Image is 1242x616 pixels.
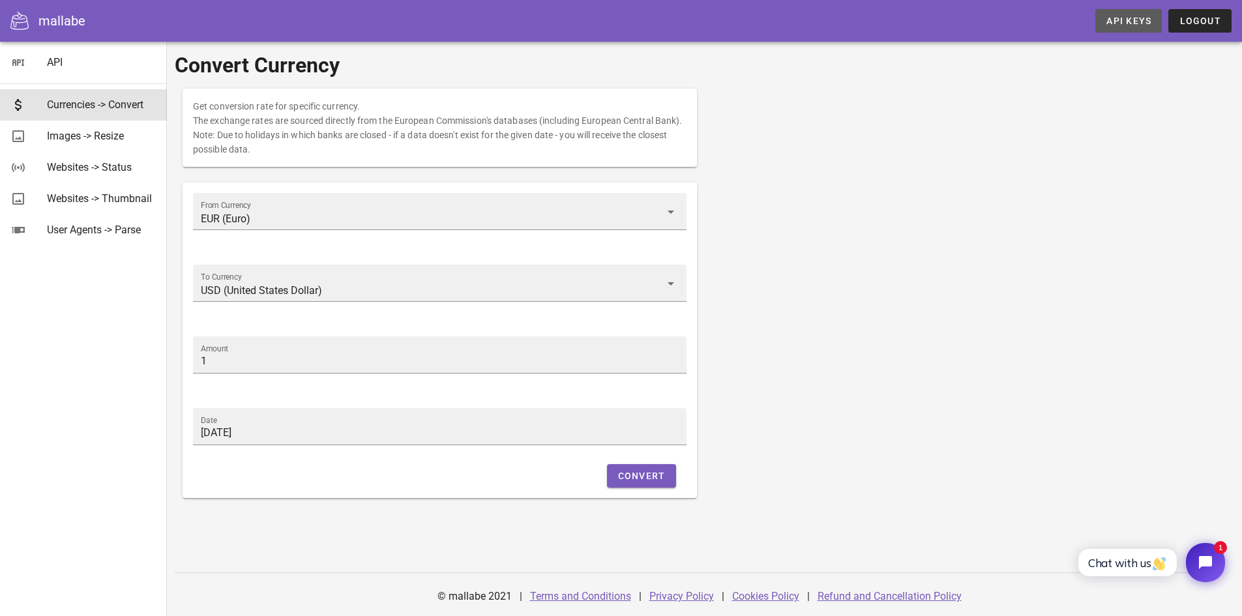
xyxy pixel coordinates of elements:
[430,581,520,612] div: © mallabe 2021
[47,224,156,236] div: User Agents -> Parse
[732,590,799,602] a: Cookies Policy
[722,581,724,612] div: |
[47,161,156,173] div: Websites -> Status
[1106,16,1151,26] span: API Keys
[1095,9,1162,33] a: API Keys
[47,56,156,68] div: API
[175,50,1234,81] h1: Convert Currency
[201,416,217,426] label: Date
[47,130,156,142] div: Images -> Resize
[607,464,676,488] button: Convert
[520,581,522,612] div: |
[47,98,156,111] div: Currencies -> Convert
[617,471,666,481] span: Convert
[1179,16,1221,26] span: Logout
[807,581,810,612] div: |
[201,201,251,211] label: From Currency
[639,581,642,612] div: |
[818,590,962,602] a: Refund and Cancellation Policy
[38,11,85,31] div: mallabe
[183,89,697,167] div: Get conversion rate for specific currency. The exchange rates are sourced directly from the Europ...
[649,590,714,602] a: Privacy Policy
[201,344,228,354] label: Amount
[1064,532,1236,593] iframe: Tidio Chat
[1168,9,1232,33] button: Logout
[201,272,242,282] label: To Currency
[530,590,631,602] a: Terms and Conditions
[47,192,156,205] div: Websites -> Thumbnail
